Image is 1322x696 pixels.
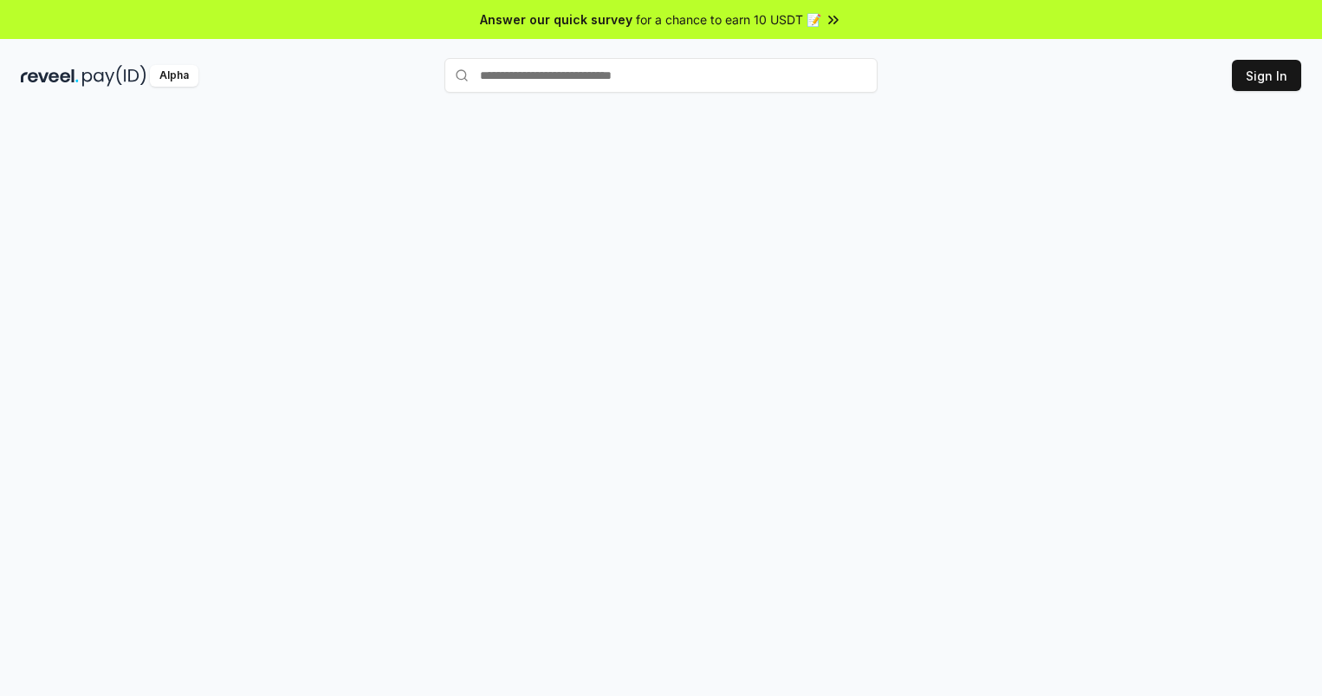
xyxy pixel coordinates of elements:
img: pay_id [82,65,146,87]
span: for a chance to earn 10 USDT 📝 [636,10,821,29]
div: Alpha [150,65,198,87]
span: Answer our quick survey [480,10,632,29]
img: reveel_dark [21,65,79,87]
button: Sign In [1232,60,1301,91]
